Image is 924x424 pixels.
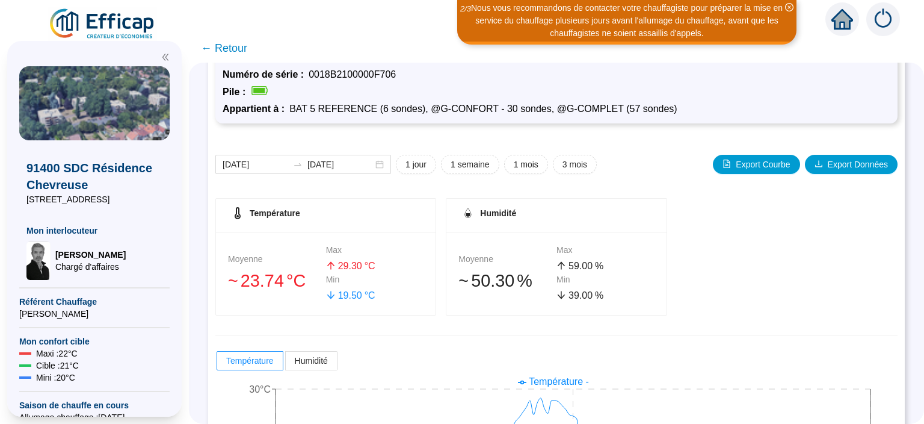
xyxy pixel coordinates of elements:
span: file-image [722,160,731,168]
span: Cible : 21 °C [36,360,79,372]
span: arrow-up [556,261,566,270]
input: Date de début [223,158,288,171]
span: arrow-up [326,261,336,270]
span: .00 [579,290,593,301]
img: efficap energie logo [48,7,157,41]
div: Moyenne [228,253,326,266]
button: Export Données [805,155,898,174]
div: Min [326,273,424,286]
button: 1 mois [504,155,548,174]
span: 1 semaine [451,158,490,171]
div: Nous vous recommandons de contacter votre chauffagiste pour préparer la mise en service du chauff... [459,2,795,40]
span: 1 jour [405,158,427,171]
span: Appartient à : [223,104,289,114]
span: Humidité [295,356,328,366]
span: Pile : [223,87,250,97]
span: .30 [348,261,362,271]
span: Température [250,208,300,218]
button: Export Courbe [713,155,799,174]
span: 39 [568,290,579,301]
span: Export Courbe [736,158,790,171]
span: Chargé d'affaires [55,261,126,273]
span: 29 [338,261,349,271]
span: 󠁾~ [458,268,469,294]
span: .30 [490,271,514,290]
span: .50 [348,290,362,301]
i: 2 / 3 [460,4,471,13]
span: [PERSON_NAME] [55,249,126,261]
span: 19 [338,290,349,301]
span: Mon confort cible [19,335,170,348]
span: Mini : 20 °C [36,372,75,384]
img: alerts [866,2,900,36]
button: 1 semaine [441,155,499,174]
span: Allumage chauffage : [DATE] [19,411,170,423]
span: 󠁾~ [228,268,238,294]
span: 50 [471,271,490,290]
span: % [595,288,603,303]
span: ← Retour [201,40,247,57]
span: °C [286,268,306,294]
span: arrow-down [556,290,566,300]
span: double-left [161,53,170,61]
span: close-circle [785,3,793,11]
span: 3 mois [562,158,587,171]
span: 91400 SDC Résidence Chevreuse [26,160,162,193]
span: [STREET_ADDRESS] [26,193,162,205]
span: Température - [529,376,589,387]
span: Référent Chauffage [19,296,170,308]
span: swap-right [293,160,303,169]
span: 59 [568,261,579,271]
img: Chargé d'affaires [26,242,51,280]
span: Numéro de série : [223,69,309,79]
span: Mon interlocuteur [26,225,162,237]
div: Moyenne [458,253,556,266]
span: to [293,160,303,169]
input: Date de fin [307,158,373,171]
span: home [831,8,853,30]
span: .00 [579,261,593,271]
span: arrow-down [326,290,336,300]
span: % [517,268,532,294]
div: Max [326,244,424,257]
span: °C [365,259,375,273]
div: Max [556,244,654,257]
span: BAT 5 REFERENCE (6 sondes), @G-CONFORT - 30 sondes, @G-COMPLET (57 sondes) [289,104,677,114]
span: 0018B2100000F706 [309,69,396,79]
button: 1 jour [396,155,436,174]
span: 1 mois [514,158,538,171]
span: download [815,160,823,168]
span: 23 [241,271,260,290]
span: .74 [260,271,284,290]
div: Min [556,273,654,286]
span: Température [226,356,274,366]
span: % [595,259,603,273]
span: Saison de chauffe en cours [19,399,170,411]
span: Maxi : 22 °C [36,348,78,360]
tspan: 30°C [249,384,271,394]
span: Export Données [828,158,888,171]
span: Humidité [480,208,516,218]
span: [PERSON_NAME] [19,308,170,320]
button: 3 mois [553,155,597,174]
span: °C [365,288,375,303]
